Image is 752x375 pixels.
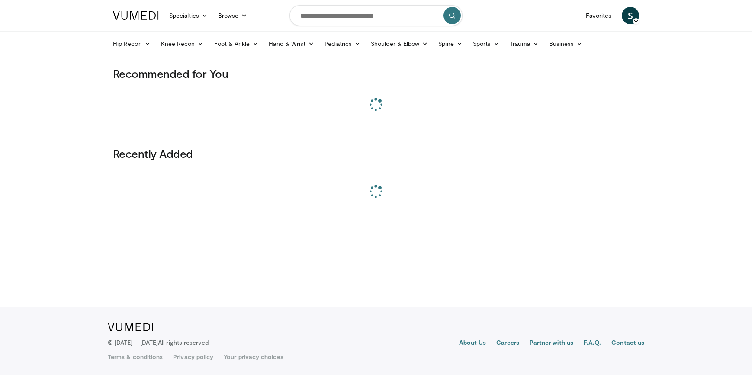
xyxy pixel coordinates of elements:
h3: Recently Added [113,147,639,160]
span: All rights reserved [158,339,209,346]
a: Pediatrics [319,35,366,52]
a: Partner with us [530,338,573,349]
h3: Recommended for You [113,67,639,80]
a: Contact us [611,338,644,349]
a: Spine [433,35,467,52]
a: Shoulder & Elbow [366,35,433,52]
a: Careers [496,338,519,349]
a: S [622,7,639,24]
a: F.A.Q. [584,338,601,349]
a: Specialties [164,7,213,24]
a: Sports [468,35,505,52]
a: Privacy policy [173,353,213,361]
a: Hip Recon [108,35,156,52]
a: Your privacy choices [224,353,283,361]
a: Business [544,35,588,52]
a: Favorites [581,7,617,24]
a: Terms & conditions [108,353,163,361]
a: Browse [213,7,253,24]
p: © [DATE] – [DATE] [108,338,209,347]
a: About Us [459,338,486,349]
a: Hand & Wrist [264,35,319,52]
a: Foot & Ankle [209,35,264,52]
img: VuMedi Logo [108,323,153,331]
a: Knee Recon [156,35,209,52]
input: Search topics, interventions [289,5,463,26]
a: Trauma [505,35,544,52]
img: VuMedi Logo [113,11,159,20]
